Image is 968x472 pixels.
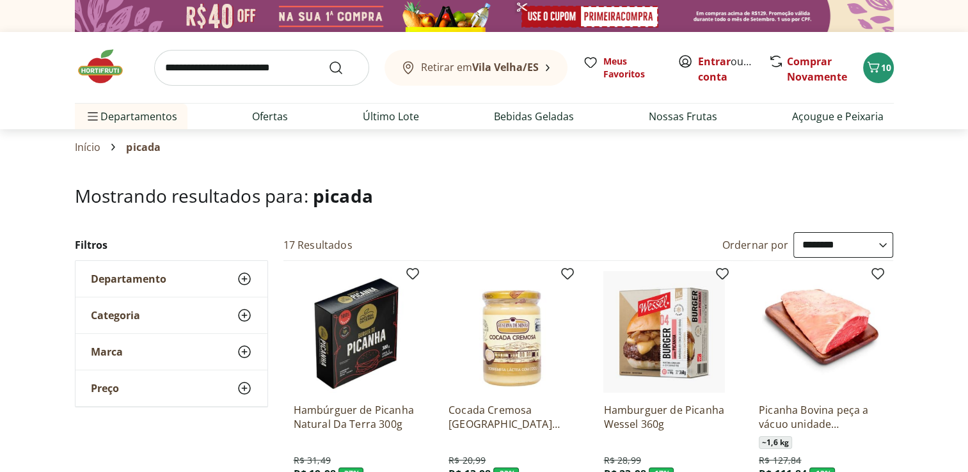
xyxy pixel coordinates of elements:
[294,271,415,393] img: Hambúrguer de Picanha Natural Da Terra 300g
[448,403,570,431] a: Cocada Cremosa [GEOGRAPHIC_DATA] 420g
[603,55,662,81] span: Meus Favoritos
[385,50,567,86] button: Retirar emVila Velha/ES
[603,403,725,431] a: Hamburguer de Picanha Wessel 360g
[698,54,768,84] a: Criar conta
[421,61,539,73] span: Retirar em
[85,101,100,132] button: Menu
[792,109,884,124] a: Açougue e Peixaria
[881,61,891,74] span: 10
[294,454,331,467] span: R$ 31,49
[722,238,789,252] label: Ordernar por
[759,403,880,431] a: Picanha Bovina peça a vácuo unidade aproximadamente 1,6kg
[154,50,369,86] input: search
[313,184,373,208] span: picada
[75,261,267,297] button: Departamento
[787,54,847,84] a: Comprar Novamente
[448,454,486,467] span: R$ 20,99
[759,454,801,467] span: R$ 127,84
[649,109,717,124] a: Nossas Frutas
[363,109,419,124] a: Último Lote
[75,141,101,153] a: Início
[328,60,359,75] button: Submit Search
[91,345,123,358] span: Marca
[85,101,177,132] span: Departamentos
[603,271,725,393] img: Hamburguer de Picanha Wessel 360g
[283,238,353,252] h2: 17 Resultados
[91,382,119,395] span: Preço
[759,271,880,393] img: Picanha Bovina peça a vácuo unidade aproximadamente 1,6kg
[75,297,267,333] button: Categoria
[698,54,755,84] span: ou
[75,185,894,206] h1: Mostrando resultados para:
[75,47,139,86] img: Hortifruti
[294,403,415,431] a: Hambúrguer de Picanha Natural Da Terra 300g
[126,141,161,153] span: picada
[75,370,267,406] button: Preço
[603,454,640,467] span: R$ 28,99
[759,436,792,449] span: ~ 1,6 kg
[698,54,731,68] a: Entrar
[75,232,268,258] h2: Filtros
[583,55,662,81] a: Meus Favoritos
[494,109,574,124] a: Bebidas Geladas
[91,309,140,322] span: Categoria
[75,334,267,370] button: Marca
[448,271,570,393] img: Cocada Cremosa Reserva de Minas 420g
[863,52,894,83] button: Carrinho
[252,109,288,124] a: Ofertas
[91,272,166,285] span: Departamento
[472,60,539,74] b: Vila Velha/ES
